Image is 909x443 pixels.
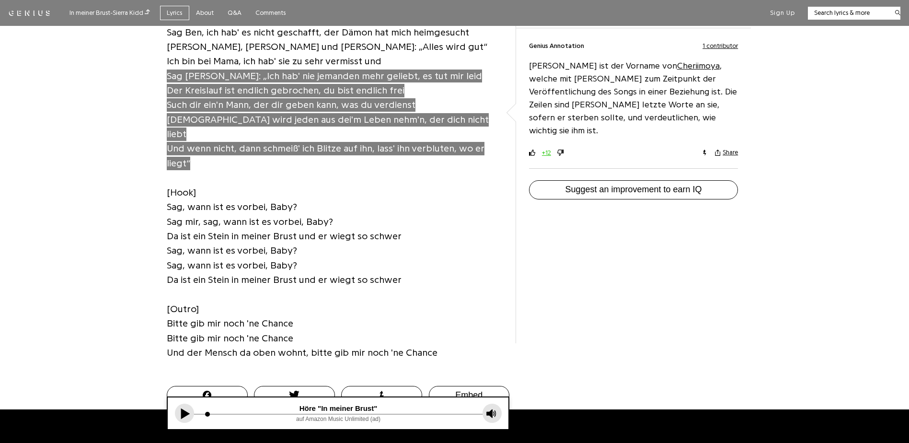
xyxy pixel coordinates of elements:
[529,150,536,156] svg: upvote
[808,8,889,18] input: Search lyrics & more
[249,6,293,21] a: Comments
[168,397,509,429] iframe: Tonefuse player
[723,149,738,156] span: Share
[557,150,564,156] svg: downvote
[189,6,221,21] a: About
[167,69,489,171] a: Sag [PERSON_NAME]: „Ich hab' nie jemanden mehr geliebt, es tut mir leidDer Kreislauf ist endlich ...
[167,70,489,170] span: Sag [PERSON_NAME]: „Ich hab' nie jemanden mehr geliebt, es tut mir leid Der Kreislauf ist endlich...
[529,180,738,199] button: Suggest an improvement to earn IQ
[167,386,248,404] button: Post this Song on Facebook
[677,61,720,70] a: Cheriimoya
[770,9,795,17] button: Sign Up
[529,59,738,137] p: [PERSON_NAME] ist der Vorname von , welche mit [PERSON_NAME] zum Zeitpunkt der Veröffentlichung d...
[429,386,510,404] button: Embed
[715,149,738,156] button: Share
[542,148,551,158] button: +12
[160,6,189,21] a: Lyrics
[702,41,738,51] button: 1 contributor
[562,210,705,330] iframe: Advertisement
[221,6,249,21] a: Q&A
[69,8,150,18] div: In meiner Brust - Sierra Kidd
[529,41,584,51] span: Genius Annotation
[254,386,335,404] button: Tweet this Song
